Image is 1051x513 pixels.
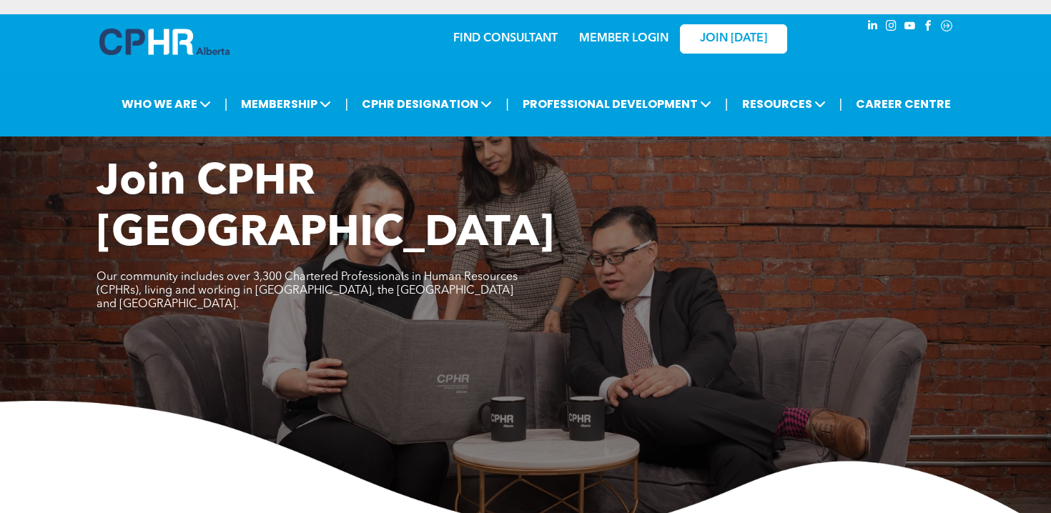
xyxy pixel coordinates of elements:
[920,18,936,37] a: facebook
[939,18,954,37] a: Social network
[864,18,880,37] a: linkedin
[579,33,668,44] a: MEMBER LOGIN
[97,161,554,256] span: Join CPHR [GEOGRAPHIC_DATA]
[117,91,215,117] span: WHO WE ARE
[357,91,496,117] span: CPHR DESIGNATION
[839,89,843,119] li: |
[505,89,509,119] li: |
[224,89,228,119] li: |
[97,272,518,310] span: Our community includes over 3,300 Chartered Professionals in Human Resources (CPHRs), living and ...
[883,18,899,37] a: instagram
[902,18,917,37] a: youtube
[700,32,767,46] span: JOIN [DATE]
[680,24,787,54] a: JOIN [DATE]
[725,89,729,119] li: |
[852,91,955,117] a: CAREER CENTRE
[518,91,716,117] span: PROFESSIONAL DEVELOPMENT
[237,91,335,117] span: MEMBERSHIP
[738,91,830,117] span: RESOURCES
[99,29,230,55] img: A blue and white logo for cp alberta
[453,33,558,44] a: FIND CONSULTANT
[345,89,348,119] li: |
